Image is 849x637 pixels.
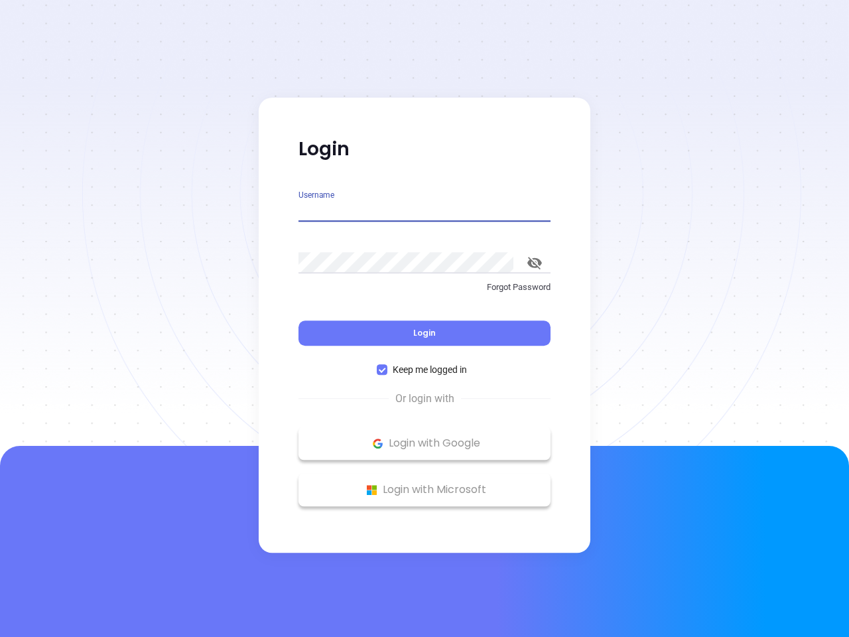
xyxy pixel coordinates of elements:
[298,427,551,460] button: Google Logo Login with Google
[413,327,436,338] span: Login
[519,247,551,279] button: toggle password visibility
[305,433,544,453] p: Login with Google
[387,362,472,377] span: Keep me logged in
[298,281,551,294] p: Forgot Password
[369,435,386,452] img: Google Logo
[298,191,334,199] label: Username
[298,473,551,506] button: Microsoft Logo Login with Microsoft
[298,320,551,346] button: Login
[298,137,551,161] p: Login
[363,482,380,498] img: Microsoft Logo
[389,391,461,407] span: Or login with
[305,480,544,500] p: Login with Microsoft
[298,281,551,305] a: Forgot Password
